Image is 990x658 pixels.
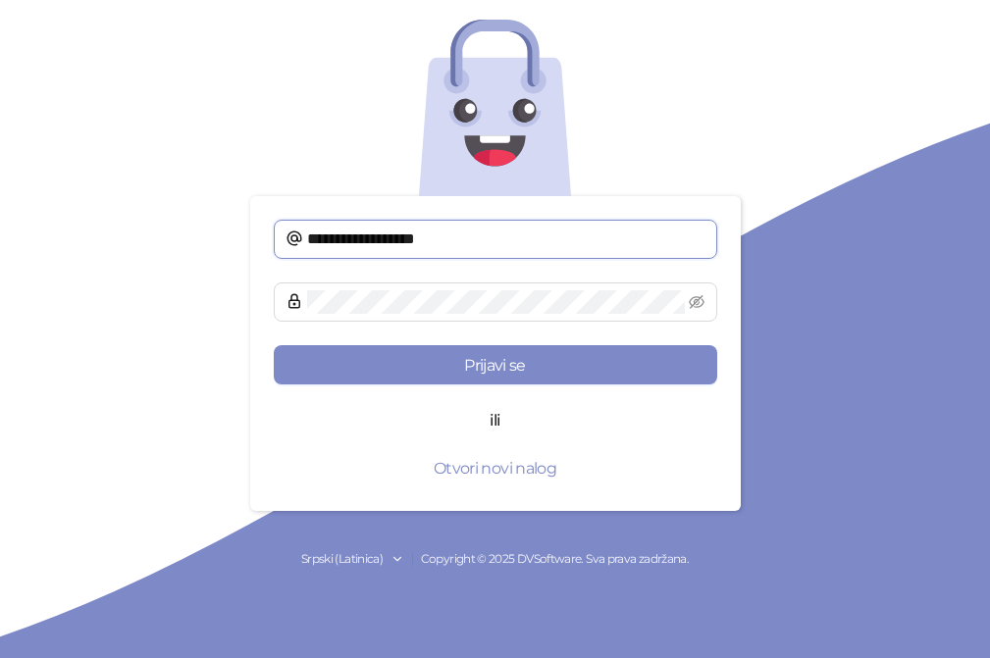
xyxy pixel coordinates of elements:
div: Srpski (Latinica) [301,550,383,569]
button: Prijavi se [274,345,717,384]
button: Otvori novi nalog [274,448,717,487]
span: eye-invisible [689,294,704,310]
img: logo-face.svg [417,20,574,196]
a: Otvori novi nalog [274,460,717,478]
span: ili [474,408,515,432]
